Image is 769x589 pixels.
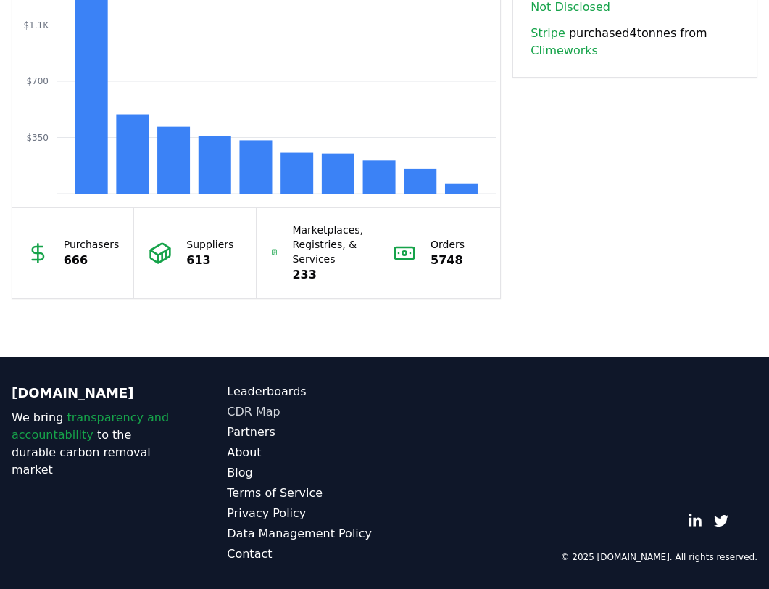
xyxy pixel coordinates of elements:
[12,411,169,442] span: transparency and accountability
[227,525,384,543] a: Data Management Policy
[560,551,757,563] p: © 2025 [DOMAIN_NAME]. All rights reserved.
[12,409,169,479] p: We bring to the durable carbon removal market
[531,25,739,59] span: purchased 4 tonnes from
[64,237,120,252] p: Purchasers
[227,464,384,482] a: Blog
[227,545,384,563] a: Contact
[431,252,465,269] p: 5748
[227,383,384,400] a: Leaderboards
[688,514,702,528] a: LinkedIn
[26,133,49,143] tspan: $350
[186,252,233,269] p: 613
[292,266,363,284] p: 233
[23,20,49,30] tspan: $1.1K
[292,223,363,266] p: Marketplaces, Registries, & Services
[714,514,728,528] a: Twitter
[227,424,384,441] a: Partners
[227,444,384,461] a: About
[64,252,120,269] p: 666
[186,237,233,252] p: Suppliers
[531,42,598,59] a: Climeworks
[531,25,565,42] a: Stripe
[431,237,465,252] p: Orders
[26,76,49,86] tspan: $700
[227,403,384,421] a: CDR Map
[12,383,169,403] p: [DOMAIN_NAME]
[227,505,384,522] a: Privacy Policy
[227,485,384,502] a: Terms of Service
